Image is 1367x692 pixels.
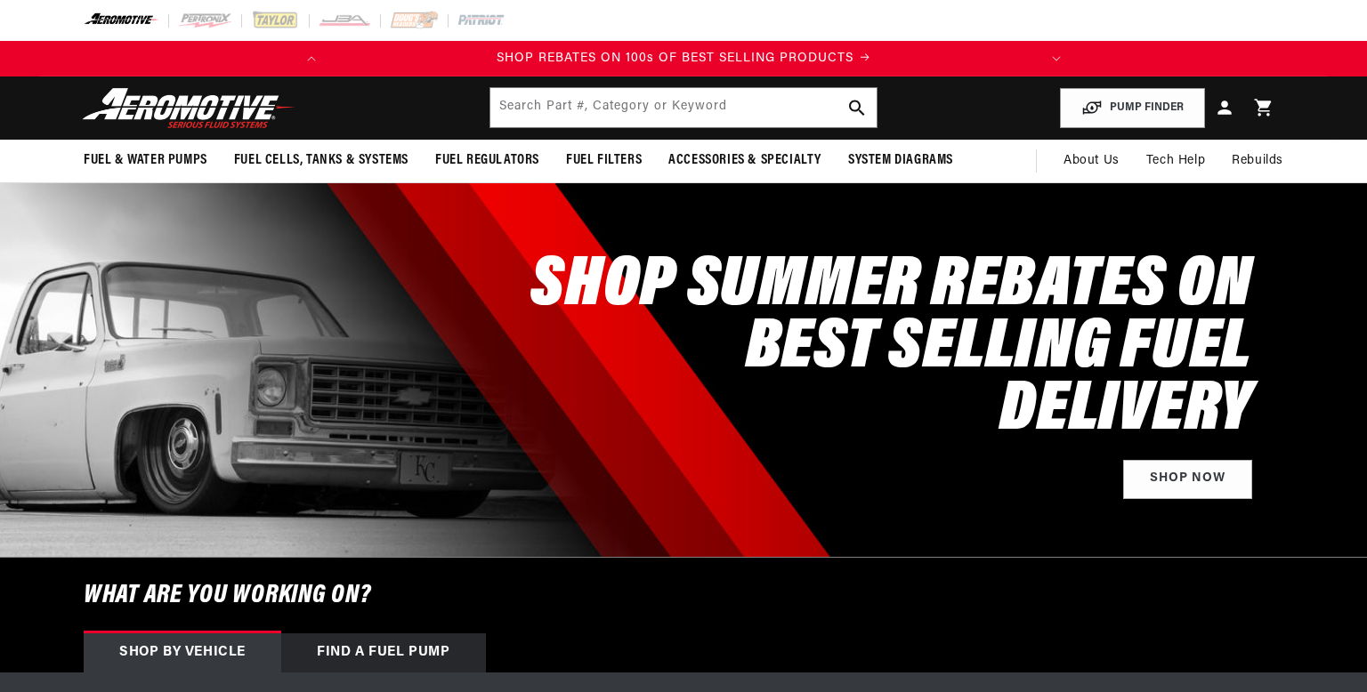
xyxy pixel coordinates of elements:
div: 1 of 2 [329,49,1039,68]
span: Accessories & Specialty [668,151,821,170]
h6: What are you working on? [39,558,1328,633]
button: Translation missing: en.sections.announcements.previous_announcement [294,41,329,76]
span: System Diagrams [848,151,953,170]
span: Fuel Filters [566,151,642,170]
span: Fuel Cells, Tanks & Systems [234,151,408,170]
span: Tech Help [1146,151,1205,171]
input: Search by Part Number, Category or Keyword [490,88,877,127]
summary: Accessories & Specialty [655,140,835,181]
span: Fuel & Water Pumps [84,151,207,170]
span: Rebuilds [1232,151,1283,171]
div: Shop by vehicle [84,633,281,672]
summary: Tech Help [1133,140,1218,182]
a: About Us [1050,140,1133,182]
button: Translation missing: en.sections.announcements.next_announcement [1039,41,1074,76]
span: About Us [1064,154,1120,167]
span: SHOP REBATES ON 100s OF BEST SELLING PRODUCTS [497,52,853,65]
summary: Fuel Cells, Tanks & Systems [221,140,422,181]
summary: Fuel Filters [553,140,655,181]
span: Fuel Regulators [435,151,539,170]
h2: SHOP SUMMER REBATES ON BEST SELLING FUEL DELIVERY [491,255,1252,442]
summary: System Diagrams [835,140,967,181]
summary: Fuel Regulators [422,140,553,181]
button: PUMP FINDER [1060,88,1205,128]
img: Aeromotive [77,87,300,129]
summary: Fuel & Water Pumps [70,140,221,181]
a: SHOP REBATES ON 100s OF BEST SELLING PRODUCTS [329,49,1039,68]
summary: Rebuilds [1218,140,1297,182]
a: Shop Now [1123,460,1252,500]
div: Find a Fuel Pump [281,633,486,672]
slideshow-component: Translation missing: en.sections.announcements.announcement_bar [39,41,1328,76]
div: Announcement [329,49,1039,68]
button: search button [837,88,877,127]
